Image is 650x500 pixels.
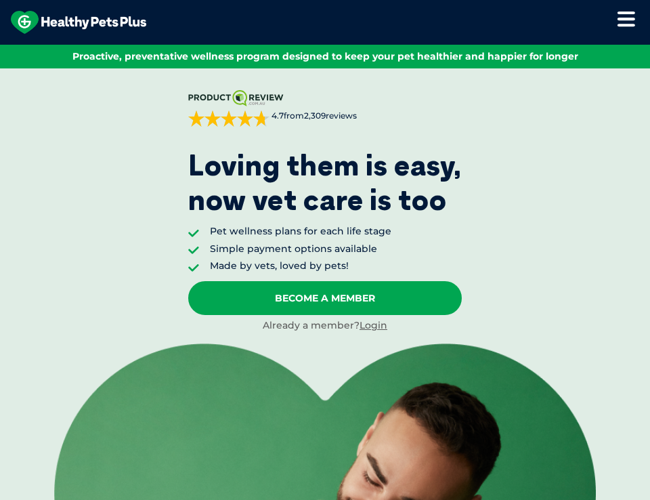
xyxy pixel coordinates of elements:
p: Loving them is easy, now vet care is too [188,148,462,217]
li: Made by vets, loved by pets! [210,259,391,273]
li: Pet wellness plans for each life stage [210,225,391,238]
span: from [269,110,357,122]
img: hpp-logo [11,11,146,34]
strong: 4.7 [272,110,284,121]
div: 4.7 out of 5 stars [188,110,269,127]
a: Login [360,319,387,331]
a: Become A Member [188,281,462,315]
span: Proactive, preventative wellness program designed to keep your pet healthier and happier for longer [72,50,578,62]
a: 4.7from2,309reviews [188,90,462,127]
span: 2,309 reviews [304,110,357,121]
div: Already a member? [188,319,462,333]
li: Simple payment options available [210,243,391,256]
